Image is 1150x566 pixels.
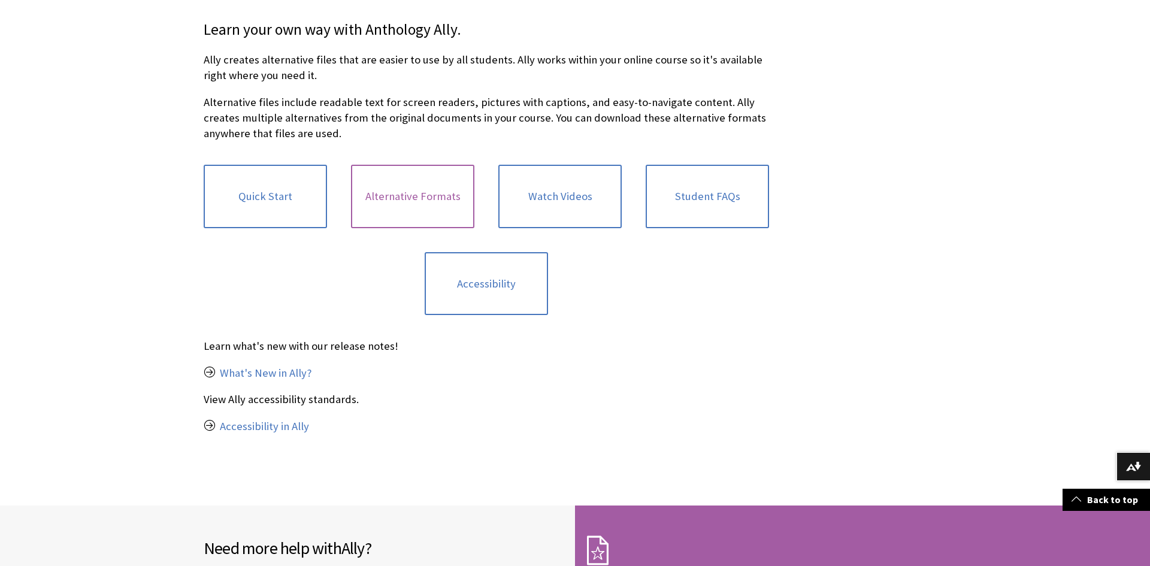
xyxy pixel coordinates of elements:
a: What's New in Ally? [220,366,311,380]
p: Ally creates alternative files that are easier to use by all students. Ally works within your onl... [204,52,769,83]
p: View Ally accessibility standards. [204,392,769,407]
a: Watch Videos [498,165,622,228]
p: Alternative files include readable text for screen readers, pictures with captions, and easy-to-n... [204,95,769,142]
p: Learn what's new with our release notes! [204,338,769,354]
a: Back to top [1063,489,1150,511]
a: Accessibility [425,252,548,316]
span: Ally [341,537,365,559]
p: Learn your own way with Anthology Ally. [204,19,769,41]
a: Accessibility in Ally [220,419,309,434]
h2: Need more help with ? [204,535,563,561]
img: Subscription Icon [587,535,609,565]
a: Quick Start [204,165,327,228]
a: Alternative Formats [351,165,474,228]
a: Student FAQs [646,165,769,228]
